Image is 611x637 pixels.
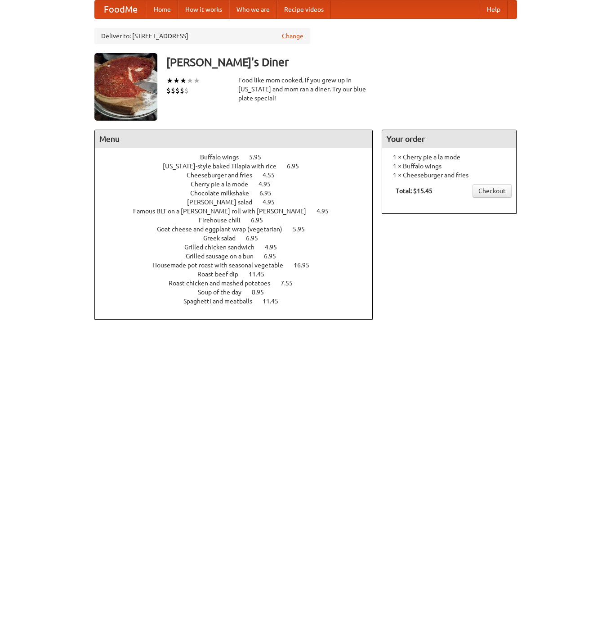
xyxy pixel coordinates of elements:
li: $ [166,86,171,95]
h3: [PERSON_NAME]'s Diner [166,53,517,71]
a: Recipe videos [277,0,331,18]
span: Chocolate milkshake [190,190,258,197]
span: Roast chicken and mashed potatoes [169,280,279,287]
span: 11.45 [263,298,287,305]
div: Deliver to: [STREET_ADDRESS] [94,28,310,44]
a: FoodMe [95,0,147,18]
a: Home [147,0,178,18]
li: ★ [180,76,187,86]
h4: Menu [95,130,373,148]
span: 6.95 [259,190,281,197]
h4: Your order [382,130,516,148]
span: 4.95 [265,244,286,251]
span: 5.95 [249,154,270,161]
li: 1 × Cheeseburger and fries [387,171,512,180]
a: Greek salad 6.95 [203,235,275,242]
a: How it works [178,0,229,18]
a: [PERSON_NAME] salad 4.95 [187,199,291,206]
a: [US_STATE]-style baked Tilapia with rice 6.95 [163,163,316,170]
span: 4.95 [263,199,284,206]
span: 16.95 [294,262,318,269]
span: 6.95 [264,253,285,260]
a: Cherry pie a la mode 4.95 [191,181,287,188]
b: Total: $15.45 [396,187,433,194]
span: 11.45 [249,271,273,278]
li: $ [171,86,175,95]
span: 5.95 [293,226,314,233]
a: Help [480,0,508,18]
img: angular.jpg [94,53,157,121]
a: Goat cheese and eggplant wrap (vegetarian) 5.95 [157,226,321,233]
a: Checkout [473,184,512,198]
li: ★ [193,76,200,86]
li: ★ [173,76,180,86]
a: Change [282,32,303,41]
span: Famous BLT on a [PERSON_NAME] roll with [PERSON_NAME] [133,208,315,215]
a: Firehouse chili 6.95 [199,217,280,224]
a: Cheeseburger and fries 4.55 [187,172,291,179]
a: Grilled chicken sandwich 4.95 [184,244,294,251]
span: Roast beef dip [197,271,247,278]
span: [PERSON_NAME] salad [187,199,261,206]
span: Housemade pot roast with seasonal vegetable [152,262,292,269]
span: 7.55 [281,280,302,287]
li: ★ [187,76,193,86]
span: Grilled chicken sandwich [184,244,263,251]
li: 1 × Buffalo wings [387,162,512,171]
a: Housemade pot roast with seasonal vegetable 16.95 [152,262,326,269]
span: Buffalo wings [200,154,248,161]
span: 4.95 [259,181,280,188]
div: Food like mom cooked, if you grew up in [US_STATE] and mom ran a diner. Try our blue plate special! [238,76,373,103]
li: $ [184,86,189,95]
span: Soup of the day [198,289,250,296]
span: Spaghetti and meatballs [183,298,261,305]
span: Grilled sausage on a bun [186,253,263,260]
span: Cherry pie a la mode [191,181,257,188]
span: 6.95 [251,217,272,224]
span: Goat cheese and eggplant wrap (vegetarian) [157,226,291,233]
a: Spaghetti and meatballs 11.45 [183,298,295,305]
li: $ [175,86,180,95]
a: Chocolate milkshake 6.95 [190,190,288,197]
a: Grilled sausage on a bun 6.95 [186,253,293,260]
span: Cheeseburger and fries [187,172,261,179]
span: [US_STATE]-style baked Tilapia with rice [163,163,285,170]
span: 4.95 [317,208,338,215]
a: Soup of the day 8.95 [198,289,281,296]
span: 6.95 [287,163,308,170]
a: Who we are [229,0,277,18]
a: Roast chicken and mashed potatoes 7.55 [169,280,309,287]
a: Roast beef dip 11.45 [197,271,281,278]
li: 1 × Cherry pie a la mode [387,153,512,162]
span: Greek salad [203,235,245,242]
span: Firehouse chili [199,217,250,224]
span: 8.95 [252,289,273,296]
a: Famous BLT on a [PERSON_NAME] roll with [PERSON_NAME] 4.95 [133,208,345,215]
li: ★ [166,76,173,86]
span: 4.55 [263,172,284,179]
a: Buffalo wings 5.95 [200,154,278,161]
span: 6.95 [246,235,267,242]
li: $ [180,86,184,95]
